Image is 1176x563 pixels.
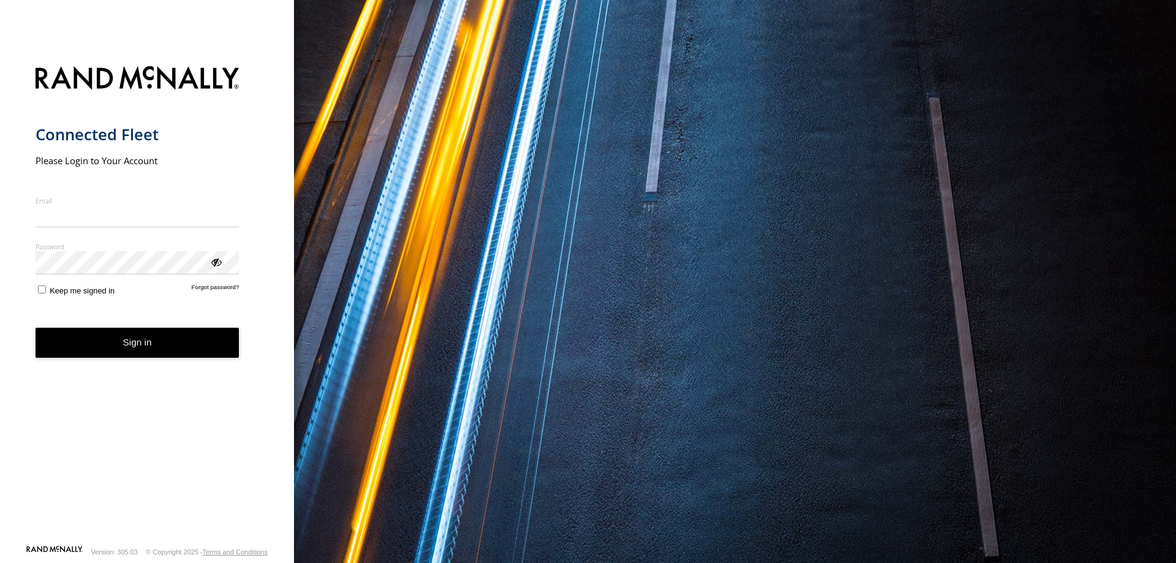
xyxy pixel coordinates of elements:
[203,548,268,556] a: Terms and Conditions
[36,328,239,358] button: Sign in
[36,64,239,95] img: Rand McNally
[38,285,46,293] input: Keep me signed in
[36,124,239,145] h1: Connected Fleet
[146,548,268,556] div: © Copyright 2025 -
[36,242,239,251] label: Password
[91,548,138,556] div: Version: 305.03
[192,284,239,295] a: Forgot password?
[209,255,222,268] div: ViewPassword
[36,196,239,205] label: Email
[26,546,83,558] a: Visit our Website
[36,59,259,545] form: main
[50,286,115,295] span: Keep me signed in
[36,154,239,167] h2: Please Login to Your Account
